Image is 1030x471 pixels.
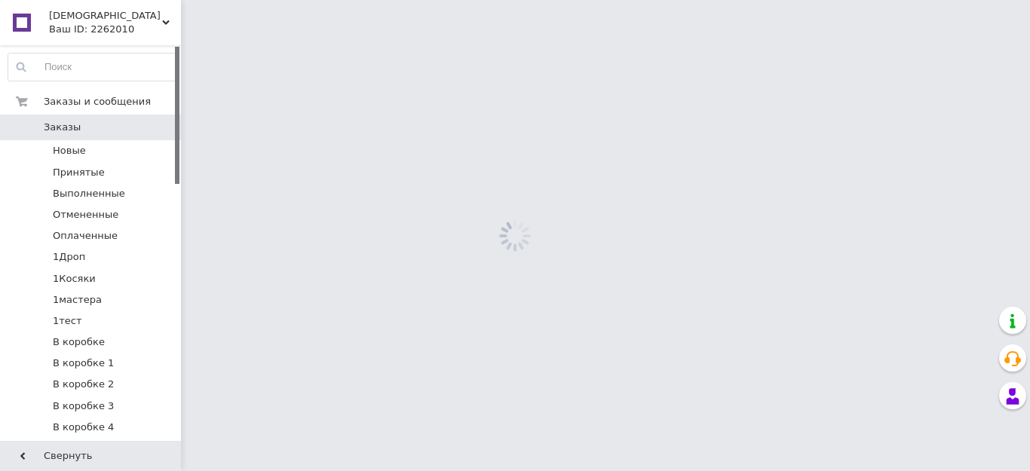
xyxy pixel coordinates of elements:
[53,293,102,307] span: 1мастера
[53,421,114,434] span: В коробке 4
[53,208,118,222] span: Отмененные
[53,166,105,179] span: Принятые
[53,229,118,243] span: Оплаченные
[53,272,96,286] span: 1Косяки
[8,54,177,81] input: Поиск
[53,314,82,328] span: 1тест
[49,9,162,23] span: НашКлимат
[53,335,105,349] span: В коробке
[44,95,151,109] span: Заказы и сообщения
[53,378,114,391] span: В коробке 2
[53,187,125,200] span: Выполненные
[53,356,114,370] span: В коробке 1
[44,121,81,134] span: Заказы
[53,399,114,413] span: В коробке 3
[53,144,86,158] span: Новые
[53,250,85,264] span: 1Дроп
[49,23,181,36] div: Ваш ID: 2262010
